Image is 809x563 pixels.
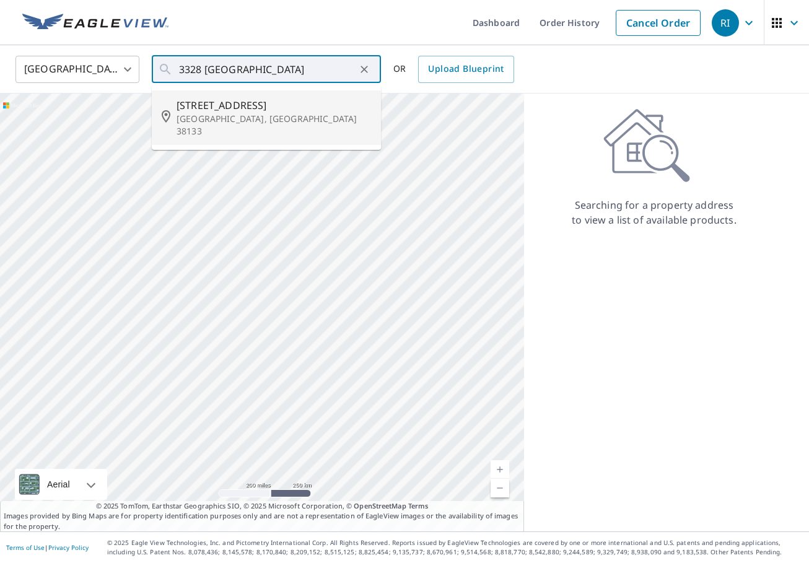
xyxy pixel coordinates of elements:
a: Upload Blueprint [418,56,514,83]
a: Current Level 5, Zoom In [491,460,509,479]
a: Current Level 5, Zoom Out [491,479,509,497]
p: Searching for a property address to view a list of available products. [571,198,737,227]
span: Upload Blueprint [428,61,504,77]
img: EV Logo [22,14,168,32]
div: Aerial [43,469,74,500]
a: Terms [408,501,429,510]
a: Privacy Policy [48,543,89,552]
input: Search by address or latitude-longitude [179,52,356,87]
p: [GEOGRAPHIC_DATA], [GEOGRAPHIC_DATA] 38133 [177,113,371,137]
span: © 2025 TomTom, Earthstar Geographics SIO, © 2025 Microsoft Corporation, © [96,501,429,512]
span: [STREET_ADDRESS] [177,98,371,113]
button: Clear [356,61,373,78]
a: Cancel Order [616,10,701,36]
div: [GEOGRAPHIC_DATA] [15,52,139,87]
div: RI [712,9,739,37]
div: Aerial [15,469,107,500]
a: OpenStreetMap [354,501,406,510]
a: Terms of Use [6,543,45,552]
div: OR [393,56,514,83]
p: © 2025 Eagle View Technologies, Inc. and Pictometry International Corp. All Rights Reserved. Repo... [107,538,803,557]
p: | [6,544,89,551]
